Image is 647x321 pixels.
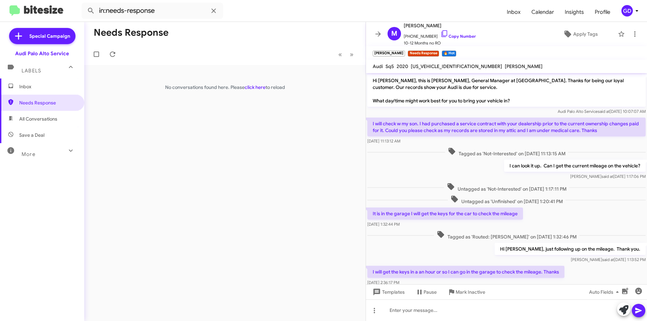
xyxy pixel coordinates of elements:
span: Needs Response [19,99,76,106]
span: Audi [373,63,383,69]
div: Audi Palo Alto Service [15,50,69,57]
span: Pause [424,286,437,298]
span: [US_VEHICLE_IDENTIFICATION_NUMBER] [411,63,502,69]
a: Calendar [526,2,559,22]
p: I can look it up. Can I get the current mileage on the vehicle? [504,160,646,172]
span: Apply Tags [573,28,598,40]
span: More [22,151,35,157]
a: Insights [559,2,589,22]
span: said at [598,109,610,114]
span: [DATE] 2:36:17 PM [367,280,399,285]
span: M [391,28,397,39]
small: [PERSON_NAME] [373,51,405,57]
span: [PHONE_NUMBER] [404,30,476,40]
p: It is in the garage I will get the keys for the car to check the mileage [367,207,523,220]
span: Tagged as 'Routed: [PERSON_NAME]' on [DATE] 1:32:46 PM [434,230,579,240]
button: Pause [410,286,442,298]
span: Special Campaign [29,33,70,39]
span: Sq5 [386,63,394,69]
span: 10-12 Months no RO [404,40,476,46]
button: Auto Fields [584,286,627,298]
span: Auto Fields [589,286,621,298]
span: » [350,50,353,59]
span: [PERSON_NAME] [DATE] 1:13:52 PM [571,257,646,262]
span: Audi Palo Alto Service [DATE] 10:07:07 AM [558,109,646,114]
p: No conversations found here. Please to reload [84,84,366,91]
span: Untagged as 'Not-Interested' on [DATE] 1:17:11 PM [444,183,569,192]
a: Inbox [501,2,526,22]
a: Profile [589,2,616,22]
h1: Needs Response [94,27,168,38]
small: 🔥 Hot [442,51,456,57]
span: Untagged as 'Unfinished' on [DATE] 1:20:41 PM [448,195,565,205]
p: I will get the keys in a an hour or so I can go in the garage to check the mileage. Thanks [367,266,564,278]
span: « [338,50,342,59]
span: [DATE] 11:13:12 AM [367,138,400,143]
a: Special Campaign [9,28,75,44]
span: [PERSON_NAME] [404,22,476,30]
span: said at [602,174,613,179]
span: said at [602,257,614,262]
span: Labels [22,68,41,74]
a: click here [245,84,266,90]
input: Search [82,3,223,19]
span: Mark Inactive [456,286,485,298]
nav: Page navigation example [335,47,358,61]
p: Hi [PERSON_NAME], just following up on the mileage. Thank you. [495,243,646,255]
span: [DATE] 1:32:44 PM [367,222,400,227]
span: Save a Deal [19,132,44,138]
p: Hi [PERSON_NAME], this is [PERSON_NAME], General Manager at [GEOGRAPHIC_DATA]. Thanks for being o... [367,74,646,107]
button: Templates [366,286,410,298]
span: [PERSON_NAME] [DATE] 1:17:06 PM [570,174,646,179]
a: Copy Number [440,34,476,39]
button: Mark Inactive [442,286,491,298]
span: All Conversations [19,116,57,122]
button: Apply Tags [546,28,615,40]
span: Templates [371,286,405,298]
span: 2020 [397,63,408,69]
span: Tagged as 'Not-Interested' on [DATE] 11:13:15 AM [445,147,568,157]
span: Inbox [19,83,76,90]
small: Needs Response [408,51,439,57]
button: Previous [334,47,346,61]
div: GD [621,5,633,17]
button: GD [616,5,640,17]
p: I will check w my son. I had purchased a service contract with your dealership prior to the curre... [367,118,646,136]
button: Next [346,47,358,61]
span: [PERSON_NAME] [505,63,543,69]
